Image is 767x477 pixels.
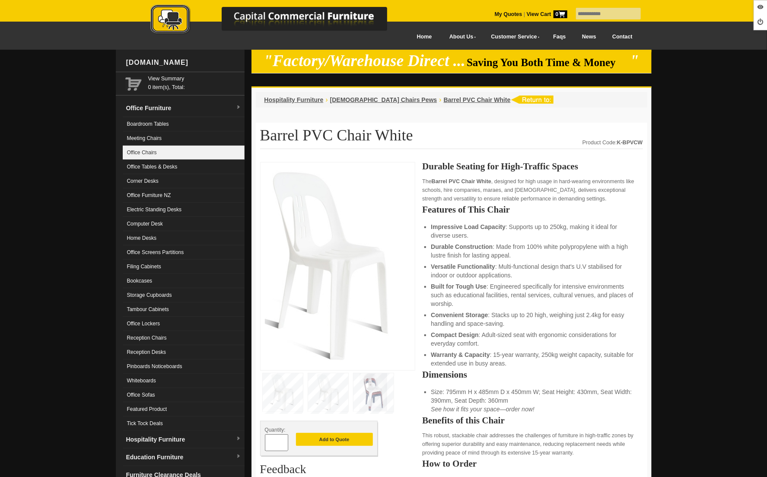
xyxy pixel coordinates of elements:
a: My Quotes [495,11,522,17]
strong: Compact Design [431,331,478,338]
a: View Cart0 [525,11,567,17]
img: dropdown [236,105,241,110]
span: 0 item(s), Total: [148,74,241,90]
strong: Versatile Functionality [431,263,495,270]
strong: Built for Tough Use [431,283,487,290]
li: › [325,95,328,104]
a: Pinboards Noticeboards [123,359,245,374]
a: Office Furniture NZ [123,188,245,203]
em: See how it fits your space—order now! [431,406,535,413]
em: " [630,52,639,70]
span: Saving You Both Time & Money [467,57,629,68]
a: Electric Standing Desks [123,203,245,217]
a: Hospitality Furnituredropdown [123,431,245,448]
li: : Made from 100% white polypropylene with a high lustre finish for lasting appeal. [431,242,634,260]
h2: Dimensions [422,370,643,379]
img: dropdown [236,436,241,442]
a: Hospitality Furniture [264,96,324,103]
li: : Supports up to 250kg, making it ideal for diverse users. [431,223,634,240]
a: Computer Desk [123,217,245,231]
a: About Us [440,27,481,47]
h2: Durable Seating for High-Traffic Spaces [422,162,643,171]
a: [DEMOGRAPHIC_DATA] Chairs Pews [330,96,437,103]
a: Home Desks [123,231,245,245]
li: : Engineered specifically for intensive environments such as educational facilities, rental servi... [431,282,634,308]
li: › [439,95,441,104]
li: : Stacks up to 20 high, weighing just 2.4kg for easy handling and space-saving. [431,311,634,328]
a: Tick Tock Deals [123,417,245,431]
button: Add to Quote [296,433,373,446]
a: Filing Cabinets [123,260,245,274]
div: [DOMAIN_NAME] [123,50,245,76]
strong: Convenient Storage [431,312,488,318]
strong: View Cart [527,11,567,17]
a: Barrel PVC Chair White [444,96,511,103]
a: View Summary [148,74,241,83]
strong: Barrel PVC Chair White [432,178,491,184]
a: Contact [604,27,640,47]
a: Office Furnituredropdown [123,99,245,117]
p: The , designed for high usage in hard-wearing environments like schools, hire companies, maraes, ... [422,177,643,203]
strong: Impressive Load Capacity [431,223,506,230]
li: : Multi-functional design that's U.V stabilised for indoor or outdoor applications. [431,262,634,280]
a: Office Sofas [123,388,245,402]
h2: Benefits of this Chair [422,416,643,425]
a: Boardroom Tables [123,117,245,131]
a: Tambour Cabinets [123,302,245,317]
div: Product Code: [582,138,643,147]
a: Meeting Chairs [123,131,245,146]
a: Education Furnituredropdown [123,448,245,466]
li: : Adult-sized seat with ergonomic considerations for everyday comfort. [431,331,634,348]
a: Whiteboards [123,374,245,388]
a: Office Screens Partitions [123,245,245,260]
a: Corner Desks [123,174,245,188]
p: This robust, stackable chair addresses the challenges of furniture in high-traffic zones by offer... [422,431,643,457]
a: Reception Chairs [123,331,245,345]
a: Office Lockers [123,317,245,331]
a: Bookcases [123,274,245,288]
img: dropdown [236,454,241,459]
h2: How to Order [422,459,643,468]
a: Office Tables & Desks [123,160,245,174]
strong: Warranty & Capacity [431,351,490,358]
li: : 15-year warranty, 250kg weight capacity, suitable for extended use in busy areas. [431,350,634,368]
a: Office Chairs [123,146,245,160]
em: "Factory/Warehouse Direct ... [264,52,465,70]
a: Faqs [545,27,574,47]
a: Reception Desks [123,345,245,359]
img: return to [511,95,554,104]
span: 0 [554,10,567,18]
a: News [574,27,604,47]
h1: Barrel PVC Chair White [260,127,643,149]
strong: K-BPVCW [617,140,643,146]
strong: Durable Construction [431,243,493,250]
a: Customer Service [481,27,545,47]
img: White Barrel PVC Chair, stackable, durable, 250kg capacity, ideal for NZ churches, Maraes, event ... [265,167,395,363]
span: Quantity: [265,427,286,433]
img: Capital Commercial Furniture Logo [127,4,429,36]
h2: Features of This Chair [422,205,643,214]
a: Storage Cupboards [123,288,245,302]
a: Featured Product [123,402,245,417]
a: Capital Commercial Furniture Logo [127,4,429,38]
li: Size: 795mm H x 485mm D x 450mm W; Seat Height: 430mm, Seat Width: 390mm, Seat Depth: 360mm [431,388,634,413]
